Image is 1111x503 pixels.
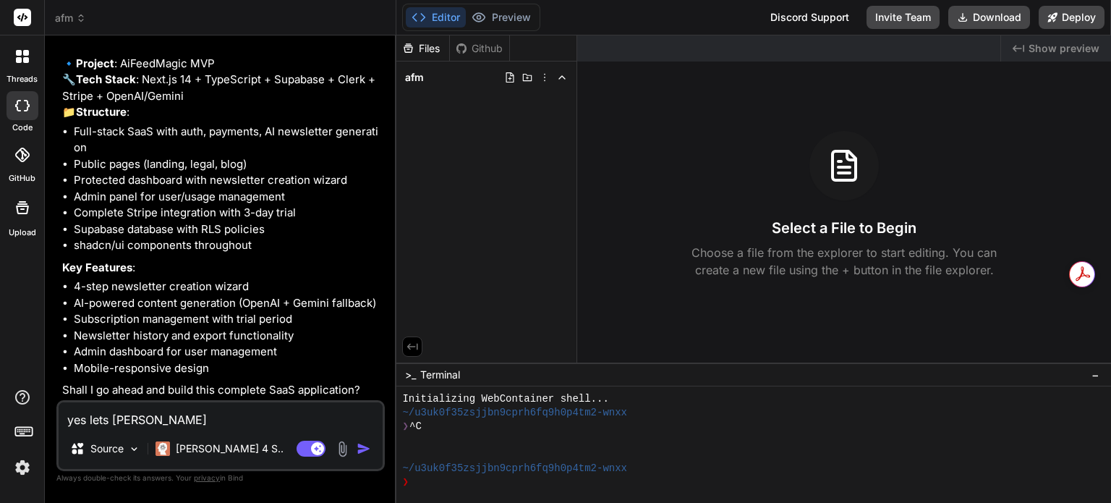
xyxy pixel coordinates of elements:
[74,156,382,173] li: Public pages (landing, legal, blog)
[466,7,537,28] button: Preview
[7,73,38,85] label: threads
[74,237,382,254] li: shadcn/ui components throughout
[420,368,460,382] span: Terminal
[402,392,608,406] span: Initializing WebContainer shell...
[9,227,36,239] label: Upload
[450,41,509,56] div: Github
[74,189,382,206] li: Admin panel for user/usage management
[156,441,170,456] img: Claude 4 Sonnet
[128,443,140,455] img: Pick Models
[194,473,220,482] span: privacy
[409,420,422,434] span: ^C
[406,7,466,28] button: Editor
[176,441,284,456] p: [PERSON_NAME] 4 S..
[59,402,383,428] textarea: yes lets bu
[402,462,627,475] span: ~/u3uk0f35zsjjbn9cprh6fq9h0p4tm2-wnxx
[1091,368,1099,382] span: −
[62,382,382,399] p: Shall I go ahead and build this complete SaaS application?
[74,295,382,312] li: AI-powered content generation (OpenAI + Gemini fallback)
[62,56,382,121] p: 🔹 : AiFeedMagic MVP 🔧 : Next.js 14 + TypeScript + Supabase + Clerk + Stripe + OpenAI/Gemini 📁 :
[867,6,940,29] button: Invite Team
[62,261,132,274] strong: Key Features
[62,260,382,276] p: :
[74,311,382,328] li: Subscription management with trial period
[948,6,1030,29] button: Download
[402,475,409,489] span: ❯
[74,205,382,221] li: Complete Stripe integration with 3-day trial
[76,56,114,70] strong: Project
[76,105,127,119] strong: Structure
[1089,363,1102,386] button: −
[74,221,382,238] li: Supabase database with RLS policies
[357,441,371,456] img: icon
[76,72,136,86] strong: Tech Stack
[682,244,1006,279] p: Choose a file from the explorer to start editing. You can create a new file using the + button in...
[772,218,916,238] h3: Select a File to Begin
[74,328,382,345] li: Newsletter history and export functionality
[9,172,35,185] label: GitHub
[396,41,449,56] div: Files
[1039,6,1104,29] button: Deploy
[1029,41,1099,56] span: Show preview
[405,70,424,85] span: afm
[74,344,382,360] li: Admin dashboard for user management
[12,122,33,134] label: code
[402,406,627,420] span: ~/u3uk0f35zsjjbn9cprh6fq9h0p4tm2-wnxx
[74,172,382,189] li: Protected dashboard with newsletter creation wizard
[10,455,35,480] img: settings
[74,124,382,156] li: Full-stack SaaS with auth, payments, AI newsletter generation
[90,441,124,456] p: Source
[74,360,382,377] li: Mobile-responsive design
[56,471,385,485] p: Always double-check its answers. Your in Bind
[405,368,416,382] span: >_
[402,420,409,434] span: ❯
[334,441,351,457] img: attachment
[74,279,382,295] li: 4-step newsletter creation wizard
[55,11,86,25] span: afm
[762,6,858,29] div: Discord Support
